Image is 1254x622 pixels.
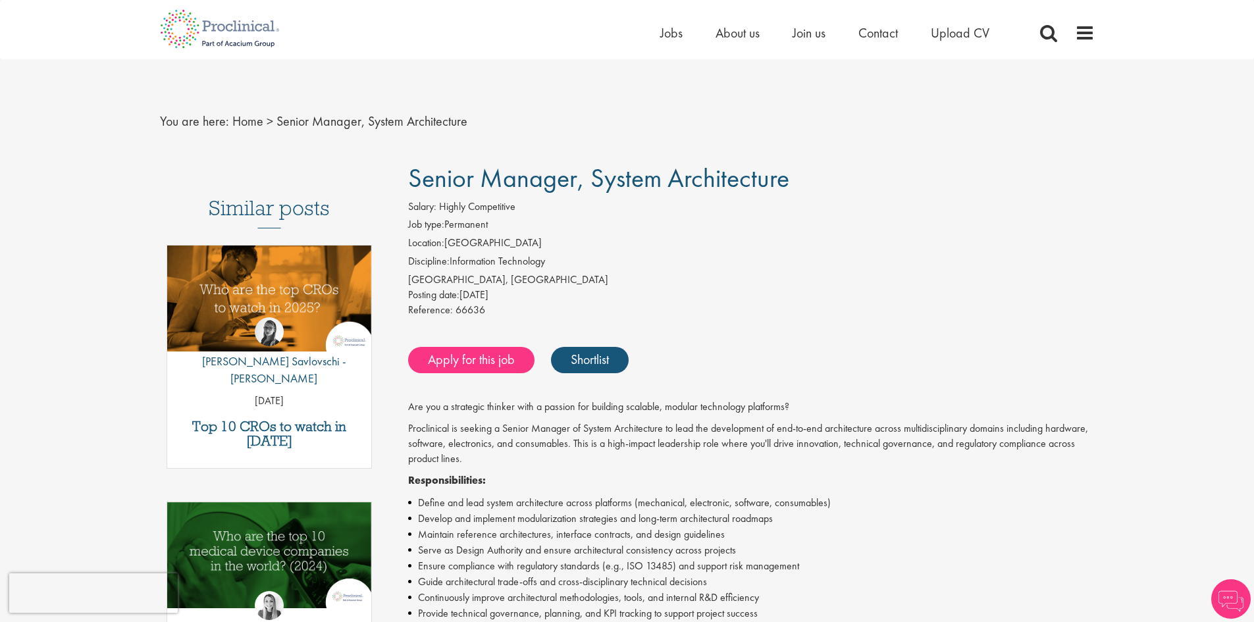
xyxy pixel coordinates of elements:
[408,272,1095,288] div: [GEOGRAPHIC_DATA], [GEOGRAPHIC_DATA]
[408,236,444,251] label: Location:
[408,590,1095,606] li: Continuously improve architectural methodologies, tools, and internal R&D efficiency
[209,197,330,228] h3: Similar posts
[408,558,1095,574] li: Ensure compliance with regulatory standards (e.g., ISO 13485) and support risk management
[1211,579,1251,619] img: Chatbot
[931,24,989,41] a: Upload CV
[408,217,444,232] label: Job type:
[408,400,1095,415] p: Are you a strategic thinker with a passion for building scalable, modular technology platforms?
[167,353,372,386] p: [PERSON_NAME] Savlovschi - [PERSON_NAME]
[408,421,1095,467] p: Proclinical is seeking a Senior Manager of System Architecture to lead the development of end-to-...
[408,254,1095,272] li: Information Technology
[408,217,1095,236] li: Permanent
[408,236,1095,254] li: [GEOGRAPHIC_DATA]
[858,24,898,41] a: Contact
[408,574,1095,590] li: Guide architectural trade-offs and cross-disciplinary technical decisions
[167,246,372,351] img: Top 10 CROs 2025 | Proclinical
[160,113,229,130] span: You are here:
[551,347,629,373] a: Shortlist
[276,113,467,130] span: Senior Manager, System Architecture
[255,317,284,346] img: Theodora Savlovschi - Wicks
[9,573,178,613] iframe: reCAPTCHA
[174,419,365,448] a: Top 10 CROs to watch in [DATE]
[408,254,450,269] label: Discipline:
[408,606,1095,621] li: Provide technical governance, planning, and KPI tracking to support project success
[716,24,760,41] a: About us
[167,317,372,393] a: Theodora Savlovschi - Wicks [PERSON_NAME] Savlovschi - [PERSON_NAME]
[408,161,789,195] span: Senior Manager, System Architecture
[167,394,372,409] p: [DATE]
[167,502,372,608] img: Top 10 Medical Device Companies 2024
[267,113,273,130] span: >
[660,24,683,41] a: Jobs
[408,473,486,487] strong: Responsibilities:
[167,246,372,362] a: Link to a post
[408,288,459,301] span: Posting date:
[793,24,825,41] a: Join us
[408,511,1095,527] li: Develop and implement modularization strategies and long-term architectural roadmaps
[232,113,263,130] a: breadcrumb link
[408,288,1095,303] div: [DATE]
[255,591,284,620] img: Hannah Burke
[408,495,1095,511] li: Define and lead system architecture across platforms (mechanical, electronic, software, consumables)
[408,347,535,373] a: Apply for this job
[408,527,1095,542] li: Maintain reference architectures, interface contracts, and design guidelines
[408,303,453,318] label: Reference:
[408,542,1095,558] li: Serve as Design Authority and ensure architectural consistency across projects
[456,303,485,317] span: 66636
[408,199,436,215] label: Salary:
[167,502,372,619] a: Link to a post
[439,199,515,213] span: Highly Competitive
